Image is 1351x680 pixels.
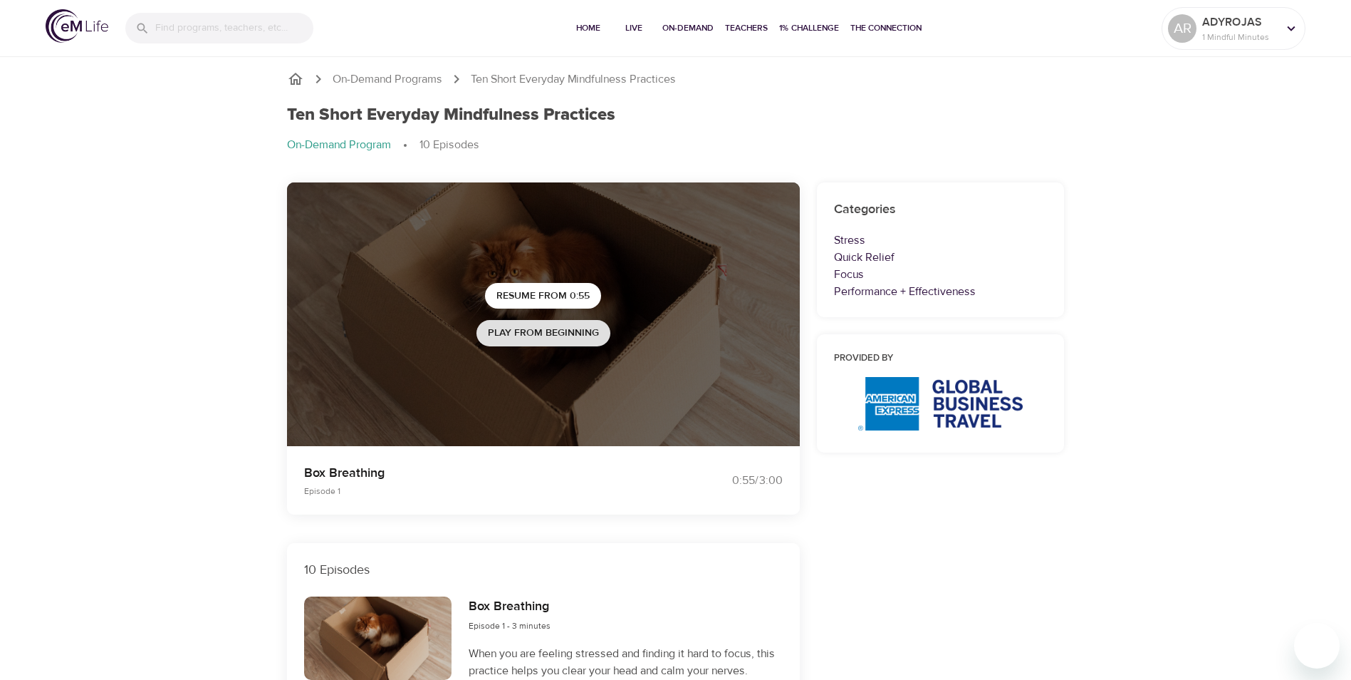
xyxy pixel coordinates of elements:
[476,320,610,346] button: Play from beginning
[834,283,1048,300] p: Performance + Effectiveness
[485,283,601,309] button: Resume from 0:55
[676,473,783,489] div: 0:55 / 3:00
[304,485,659,498] p: Episode 1
[858,377,1023,431] img: AmEx%20GBT%20logo.png
[1168,14,1196,43] div: AR
[287,137,391,153] p: On-Demand Program
[662,21,714,36] span: On-Demand
[287,71,1065,88] nav: breadcrumb
[287,105,615,125] h1: Ten Short Everyday Mindfulness Practices
[1202,31,1278,43] p: 1 Mindful Minutes
[471,71,676,88] p: Ten Short Everyday Mindfulness Practices
[469,597,551,617] h6: Box Breathing
[419,137,479,153] p: 10 Episodes
[155,13,313,43] input: Find programs, teachers, etc...
[469,620,551,632] span: Episode 1 - 3 minutes
[571,21,605,36] span: Home
[834,232,1048,249] p: Stress
[834,351,1048,366] h6: Provided by
[333,71,442,88] a: On-Demand Programs
[725,21,768,36] span: Teachers
[617,21,651,36] span: Live
[834,266,1048,283] p: Focus
[1294,623,1340,669] iframe: Button to launch messaging window
[287,137,1065,154] nav: breadcrumb
[1202,14,1278,31] p: ADYROJAS
[834,200,1048,220] h6: Categories
[496,287,590,305] span: Resume from 0:55
[488,324,599,342] span: Play from beginning
[46,9,108,43] img: logo
[834,249,1048,266] p: Quick Relief
[850,21,922,36] span: The Connection
[304,463,659,483] p: Box Breathing
[304,560,783,579] p: 10 Episodes
[779,21,839,36] span: 1% Challenge
[469,645,782,679] p: When you are feeling stressed and finding it hard to focus, this practice helps you clear your he...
